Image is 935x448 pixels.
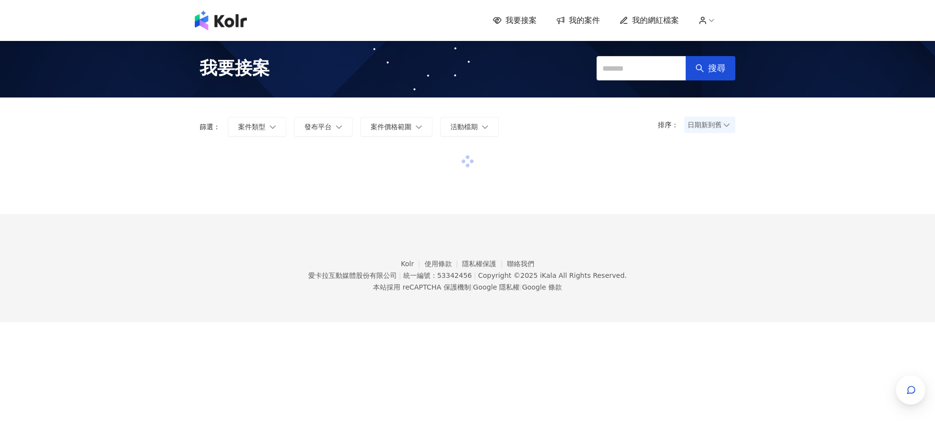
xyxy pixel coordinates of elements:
div: 愛卡拉互動媒體股份有限公司 [308,272,397,279]
a: 隱私權保護 [462,260,507,268]
button: 案件類型 [228,117,286,136]
a: Google 條款 [522,283,562,291]
span: 本站採用 reCAPTCHA 保護機制 [373,281,561,293]
a: 使用條款 [425,260,463,268]
span: 我的案件 [569,15,600,26]
span: 案件類型 [238,123,265,131]
span: 活動檔期 [450,123,478,131]
span: search [695,64,704,73]
div: Copyright © 2025 All Rights Reserved. [478,272,627,279]
button: 案件價格範圍 [360,117,432,136]
button: 活動檔期 [440,117,499,136]
div: 統一編號：53342456 [403,272,472,279]
a: 聯絡我們 [507,260,534,268]
button: 搜尋 [686,56,735,80]
span: 搜尋 [708,63,726,74]
span: 我要接案 [200,56,270,80]
span: | [399,272,401,279]
a: Kolr [401,260,424,268]
span: 我的網紅檔案 [632,15,679,26]
a: 我的案件 [556,15,600,26]
p: 篩選： [200,123,220,131]
button: 發布平台 [294,117,353,136]
span: 發布平台 [304,123,332,131]
a: 我的網紅檔案 [619,15,679,26]
a: iKala [540,272,557,279]
a: 我要接案 [493,15,537,26]
img: logo [195,11,247,30]
span: | [520,283,522,291]
a: Google 隱私權 [473,283,520,291]
span: 日期新到舊 [688,117,732,132]
span: | [474,272,476,279]
span: | [471,283,473,291]
span: 案件價格範圍 [371,123,411,131]
p: 排序： [658,121,684,129]
span: 我要接案 [505,15,537,26]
